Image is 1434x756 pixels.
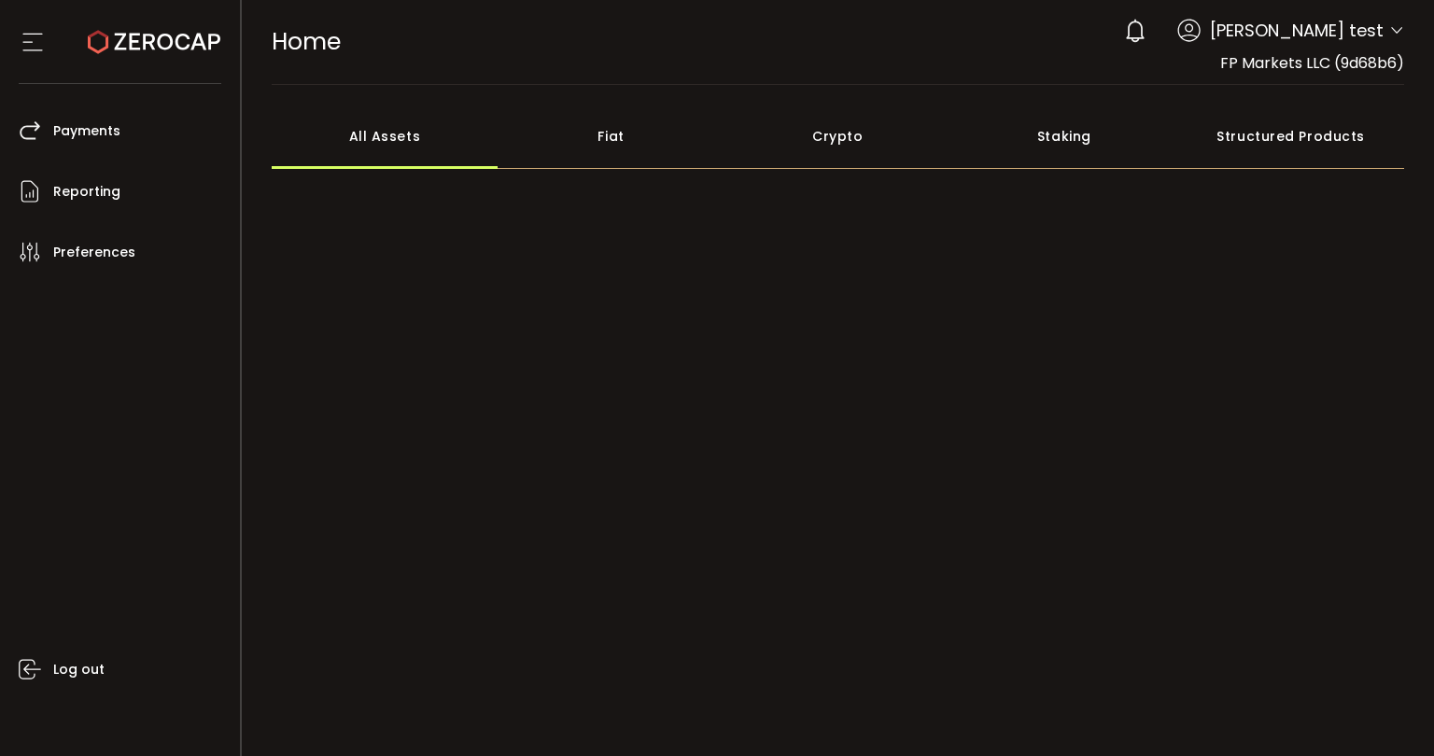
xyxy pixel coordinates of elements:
span: Preferences [53,239,135,266]
span: [PERSON_NAME] test [1210,18,1384,43]
span: Payments [53,118,120,145]
div: Staking [951,104,1178,169]
span: Home [272,25,341,58]
div: Crypto [724,104,951,169]
span: FP Markets LLC (9d68b6) [1220,52,1404,74]
span: Log out [53,656,105,683]
div: Structured Products [1177,104,1404,169]
div: All Assets [272,104,499,169]
div: Fiat [498,104,724,169]
span: Reporting [53,178,120,205]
